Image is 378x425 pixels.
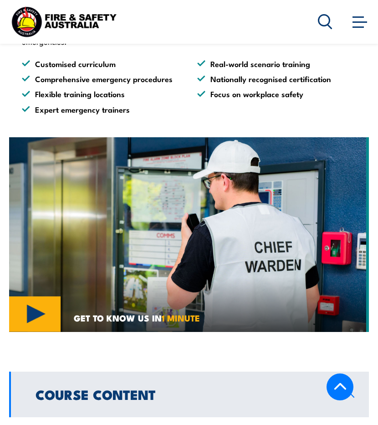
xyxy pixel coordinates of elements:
[74,314,200,322] span: GET TO KNOW US IN
[197,73,356,84] li: Nationally recognised certification
[22,58,181,69] li: Customised curriculum
[197,58,356,69] li: Real-world scenario training
[162,311,200,324] strong: 1 MINUTE
[197,88,356,99] li: Focus on workplace safety
[9,372,369,417] a: Course Content
[9,137,369,332] img: Chief Fire Warden Training
[22,73,181,84] li: Comprehensive emergency procedures
[22,88,181,99] li: Flexible training locations
[22,104,181,114] li: Expert emergency trainers
[36,388,328,400] h2: Course Content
